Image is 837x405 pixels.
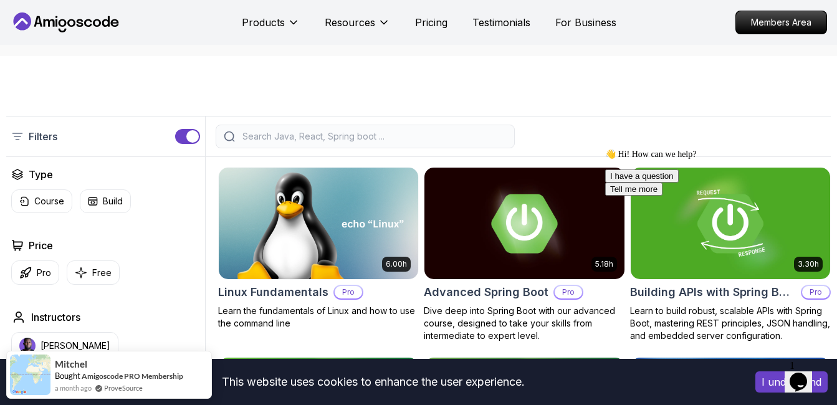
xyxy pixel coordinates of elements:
span: 👋 Hi! How can we help? [5,6,96,15]
h2: Advanced Spring Boot [424,283,548,301]
a: Testimonials [472,15,530,30]
iframe: chat widget [785,355,825,393]
span: a month ago [55,383,92,393]
p: 5.18h [595,259,613,269]
button: Products [242,15,300,40]
img: Advanced Spring Boot card [424,168,624,279]
iframe: chat widget [600,144,825,349]
a: Members Area [735,11,827,34]
p: Filters [29,129,57,144]
p: Learn the fundamentals of Linux and how to use the command line [218,305,419,330]
div: This website uses cookies to enhance the user experience. [9,368,737,396]
button: Course [11,189,72,213]
img: instructor img [19,338,36,354]
a: For Business [555,15,616,30]
span: Mitchel [55,359,87,369]
button: Tell me more [5,39,62,52]
input: Search Java, React, Spring boot ... [240,130,507,143]
p: Pro [555,286,582,298]
button: Build [80,189,131,213]
button: I have a question [5,26,79,39]
a: Pricing [415,15,447,30]
button: Free [67,260,120,285]
p: Build [103,195,123,207]
h2: Price [29,238,53,253]
p: Dive deep into Spring Boot with our advanced course, designed to take your skills from intermedia... [424,305,624,342]
img: Linux Fundamentals card [219,168,418,279]
a: Advanced Spring Boot card5.18hAdvanced Spring BootProDive deep into Spring Boot with our advanced... [424,167,624,342]
a: Linux Fundamentals card6.00hLinux FundamentalsProLearn the fundamentals of Linux and how to use t... [218,167,419,330]
span: Bought [55,371,80,381]
h2: Type [29,167,53,182]
p: 6.00h [386,259,407,269]
p: Pro [335,286,362,298]
p: Pro [37,267,51,279]
div: 👋 Hi! How can we help?I have a questionTell me more [5,5,229,52]
p: Products [242,15,285,30]
h2: Linux Fundamentals [218,283,328,301]
button: instructor img[PERSON_NAME] [11,332,118,360]
a: Amigoscode PRO Membership [82,371,183,381]
button: Resources [325,15,390,40]
a: ProveSource [104,383,143,393]
p: Resources [325,15,375,30]
p: [PERSON_NAME] [41,340,110,352]
h2: Instructors [31,310,80,325]
p: Course [34,195,64,207]
button: Pro [11,260,59,285]
button: Accept cookies [755,371,828,393]
img: provesource social proof notification image [10,355,50,395]
p: Free [92,267,112,279]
